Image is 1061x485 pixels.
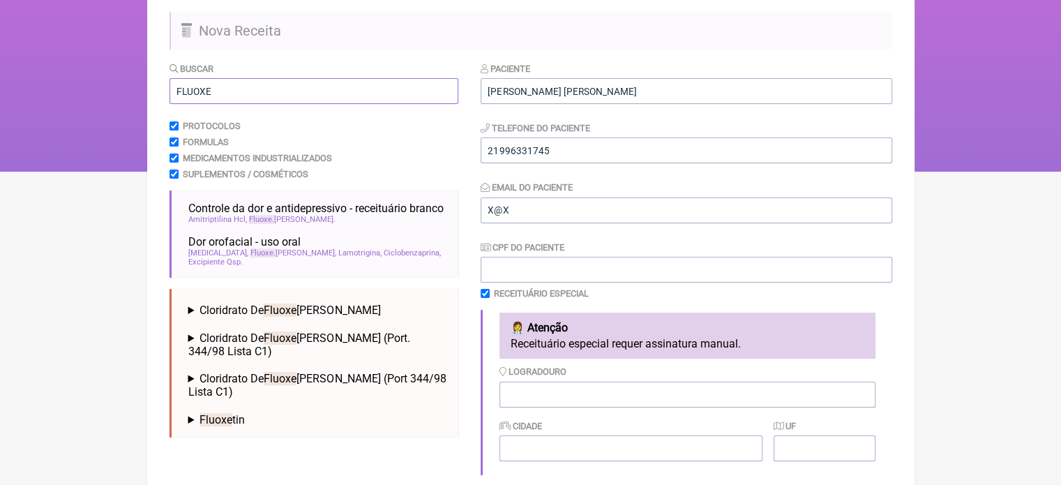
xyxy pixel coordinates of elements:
span: Lamotrigina [338,248,382,258]
span: [MEDICAL_DATA] [188,248,248,258]
label: Cidade [499,421,542,431]
label: Receituário Especial [494,288,589,299]
span: Fluoxe [264,372,296,385]
label: Paciente [481,64,530,74]
span: Ciclobenzaprina [384,248,441,258]
span: [PERSON_NAME] [250,248,336,258]
span: tin [200,413,245,426]
label: Medicamentos Industrializados [183,153,332,163]
label: Buscar [170,64,214,74]
span: Dor orofacial - uso oral [188,235,301,248]
span: Controle da dor e antidepressivo - receituário branco [188,202,444,215]
span: Cloridrato De [PERSON_NAME] [200,304,380,317]
label: UF [774,421,796,431]
label: Formulas [183,137,229,147]
label: Telefone do Paciente [481,123,590,133]
span: Fluoxe [200,413,232,426]
span: Fluoxe [249,215,274,224]
label: Email do Paciente [481,182,573,193]
span: Fluoxe [264,304,296,317]
span: Amitriptilina Hcl [188,215,247,224]
h2: Nova Receita [170,12,892,50]
label: CPF do Paciente [481,242,564,253]
h4: 👩‍⚕️ Atenção [511,321,864,334]
summary: Cloridrato DeFluoxe[PERSON_NAME] (Port 344/98 Lista C1) [188,372,447,398]
span: Fluoxe [250,248,276,258]
summary: Cloridrato DeFluoxe[PERSON_NAME] (Port. 344/98 Lista C1) [188,331,447,358]
span: Cloridrato De [PERSON_NAME] (Port 344/98 Lista C1) [188,372,446,398]
summary: Fluoxetin [188,413,447,426]
input: exemplo: emagrecimento, ansiedade [170,78,458,104]
span: Excipiente Qsp [188,258,243,267]
label: Suplementos / Cosméticos [183,169,308,179]
label: Logradouro [499,366,566,377]
summary: Cloridrato DeFluoxe[PERSON_NAME] [188,304,447,317]
p: Receituário especial requer assinatura manual. [511,337,864,350]
span: Fluoxe [264,331,296,345]
span: Cloridrato De [PERSON_NAME] (Port. 344/98 Lista C1) [188,331,410,358]
label: Protocolos [183,121,241,131]
span: [PERSON_NAME] [249,215,336,224]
